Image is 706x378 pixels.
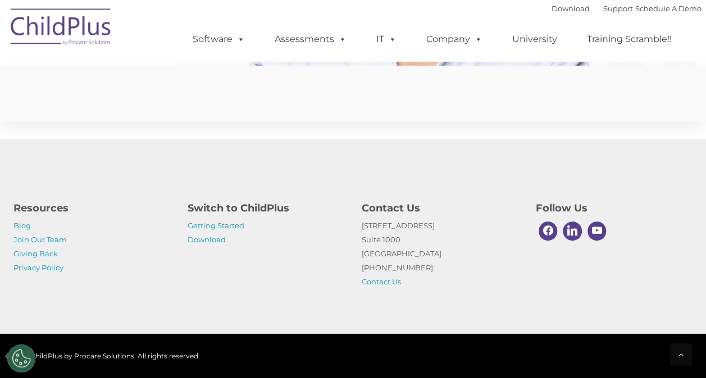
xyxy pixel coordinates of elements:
[576,28,683,50] a: Training Scramble!!
[362,219,519,289] p: [STREET_ADDRESS] Suite 1000 [GEOGRAPHIC_DATA] [PHONE_NUMBER]
[362,200,519,216] h4: Contact Us
[362,277,401,286] a: Contact Us
[13,263,63,272] a: Privacy Policy
[585,219,609,243] a: Youtube
[263,28,358,50] a: Assessments
[188,221,244,230] a: Getting Started
[181,28,256,50] a: Software
[603,4,633,13] a: Support
[188,235,226,244] a: Download
[501,28,568,50] a: University
[635,4,702,13] a: Schedule A Demo
[536,200,693,216] h4: Follow Us
[536,219,561,243] a: Facebook
[7,344,35,372] button: Cookies Settings
[560,219,585,243] a: Linkedin
[13,249,58,258] a: Giving Back
[552,4,702,13] font: |
[365,28,408,50] a: IT
[13,200,171,216] h4: Resources
[552,4,590,13] a: Download
[13,235,67,244] a: Join Our Team
[13,221,31,230] a: Blog
[5,1,117,57] img: ChildPlus by Procare Solutions
[415,28,494,50] a: Company
[522,257,706,378] iframe: Chat Widget
[5,352,200,360] span: © 2025 ChildPlus by Procare Solutions. All rights reserved.
[188,200,345,216] h4: Switch to ChildPlus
